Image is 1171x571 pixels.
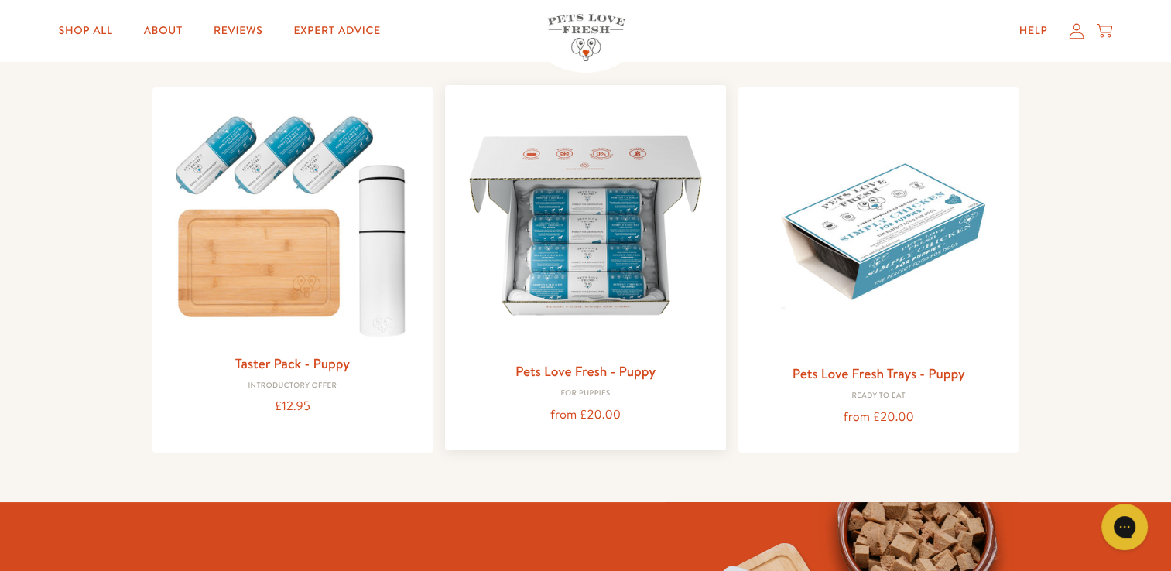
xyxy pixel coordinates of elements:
div: Introductory Offer [165,381,421,391]
div: from £20.00 [457,405,714,426]
a: Expert Advice [281,15,392,46]
div: For puppies [457,389,714,398]
img: Pets Love Fresh [547,14,625,61]
a: Shop All [46,15,125,46]
img: Pets Love Fresh Trays - Puppy [751,100,1007,356]
a: Help [1007,15,1060,46]
img: Taster Pack - Puppy [165,100,421,345]
a: About [132,15,195,46]
iframe: Gorgias live chat messenger [1094,498,1156,556]
a: Pets Love Fresh Trays - Puppy [793,364,965,383]
a: Reviews [201,15,275,46]
div: Ready to eat [751,391,1007,401]
img: Pets Love Fresh - Puppy [457,97,714,354]
a: Pets Love Fresh - Puppy [515,361,656,381]
div: £12.95 [165,396,421,417]
a: Taster Pack - Puppy [235,354,350,373]
div: from £20.00 [751,407,1007,428]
